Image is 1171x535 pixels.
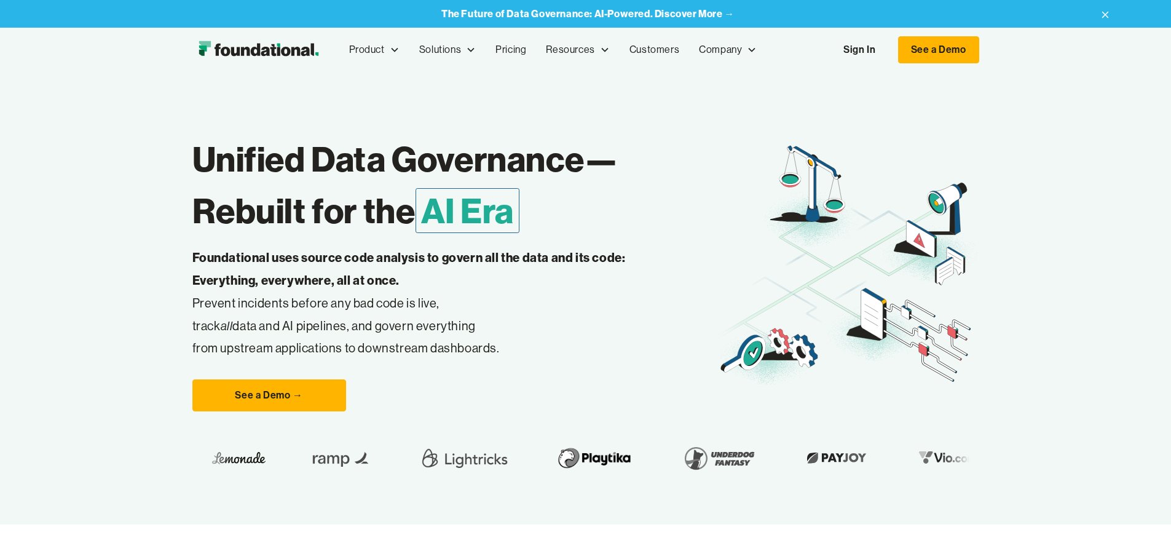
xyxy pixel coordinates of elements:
div: Company [689,30,767,70]
div: Resources [536,30,619,70]
img: Foundational Logo [192,38,325,62]
a: See a Demo → [192,379,346,411]
a: See a Demo [898,36,979,63]
div: Solutions [409,30,486,70]
img: Vio.com [905,448,977,467]
a: Sign In [831,37,888,63]
img: Playtika [543,441,631,475]
a: home [192,38,325,62]
img: Lightricks [411,441,504,475]
div: Resources [546,42,594,58]
span: AI Era [416,188,520,233]
img: Lemonade [205,448,258,467]
img: Payjoy [794,448,866,467]
h1: Unified Data Governance— Rebuilt for the [192,133,717,237]
em: all [221,318,233,333]
iframe: Chat Widget [950,392,1171,535]
div: Product [339,30,409,70]
img: Underdog Fantasy [671,441,754,475]
div: Solutions [419,42,461,58]
a: Pricing [486,30,536,70]
strong: Foundational uses source code analysis to govern all the data and its code: Everything, everywher... [192,250,626,288]
div: Product [349,42,385,58]
a: The Future of Data Governance: AI-Powered. Discover More → [441,7,735,20]
p: Prevent incidents before any bad code is live, track data and AI pipelines, and govern everything... [192,247,664,360]
a: Customers [620,30,689,70]
img: Ramp [298,441,371,475]
div: Company [699,42,742,58]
